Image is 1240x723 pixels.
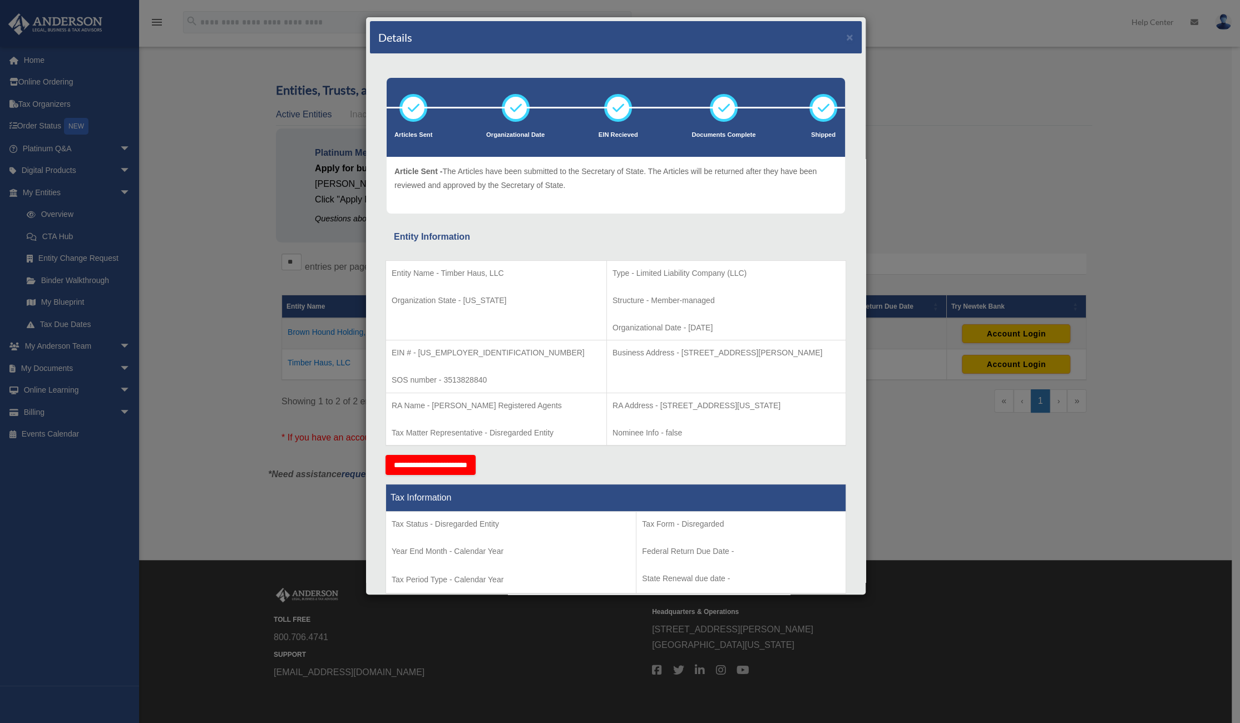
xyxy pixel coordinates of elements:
p: Type - Limited Liability Company (LLC) [612,266,840,280]
p: Entity Name - Timber Haus, LLC [392,266,601,280]
p: EIN Recieved [599,130,638,141]
p: Organization State - [US_STATE] [392,294,601,308]
p: Tax Form - Disregarded [642,517,840,531]
p: Organizational Date - [DATE] [612,321,840,335]
p: Shipped [809,130,837,141]
p: RA Name - [PERSON_NAME] Registered Agents [392,399,601,413]
p: Articles Sent [394,130,432,141]
p: Tax Status - Disregarded Entity [392,517,630,531]
p: Business Address - [STREET_ADDRESS][PERSON_NAME] [612,346,840,360]
td: Tax Period Type - Calendar Year [386,512,636,594]
p: Federal Return Due Date - [642,544,840,558]
span: Article Sent - [394,167,442,176]
p: Documents Complete [691,130,755,141]
p: SOS number - 3513828840 [392,373,601,387]
p: RA Address - [STREET_ADDRESS][US_STATE] [612,399,840,413]
h4: Details [378,29,412,45]
button: × [846,31,853,43]
p: Tax Matter Representative - Disregarded Entity [392,426,601,440]
p: EIN # - [US_EMPLOYER_IDENTIFICATION_NUMBER] [392,346,601,360]
p: Year End Month - Calendar Year [392,544,630,558]
p: Organizational Date [486,130,545,141]
p: Structure - Member-managed [612,294,840,308]
p: State Renewal due date - [642,572,840,586]
p: Nominee Info - false [612,426,840,440]
div: Entity Information [394,229,838,245]
p: The Articles have been submitted to the Secretary of State. The Articles will be returned after t... [394,165,837,192]
th: Tax Information [386,484,846,512]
